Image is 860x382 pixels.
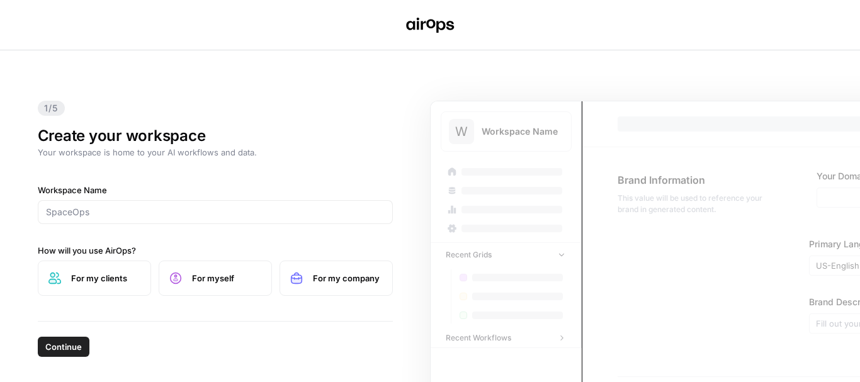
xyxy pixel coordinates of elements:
[71,272,140,284] span: For my clients
[38,126,393,146] h1: Create your workspace
[455,123,468,140] span: W
[45,340,82,353] span: Continue
[38,244,393,257] label: How will you use AirOps?
[192,272,261,284] span: For myself
[38,337,89,357] button: Continue
[46,206,385,218] input: SpaceOps
[38,101,65,116] span: 1/5
[313,272,382,284] span: For my company
[38,184,393,196] label: Workspace Name
[38,146,393,159] p: Your workspace is home to your AI workflows and data.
